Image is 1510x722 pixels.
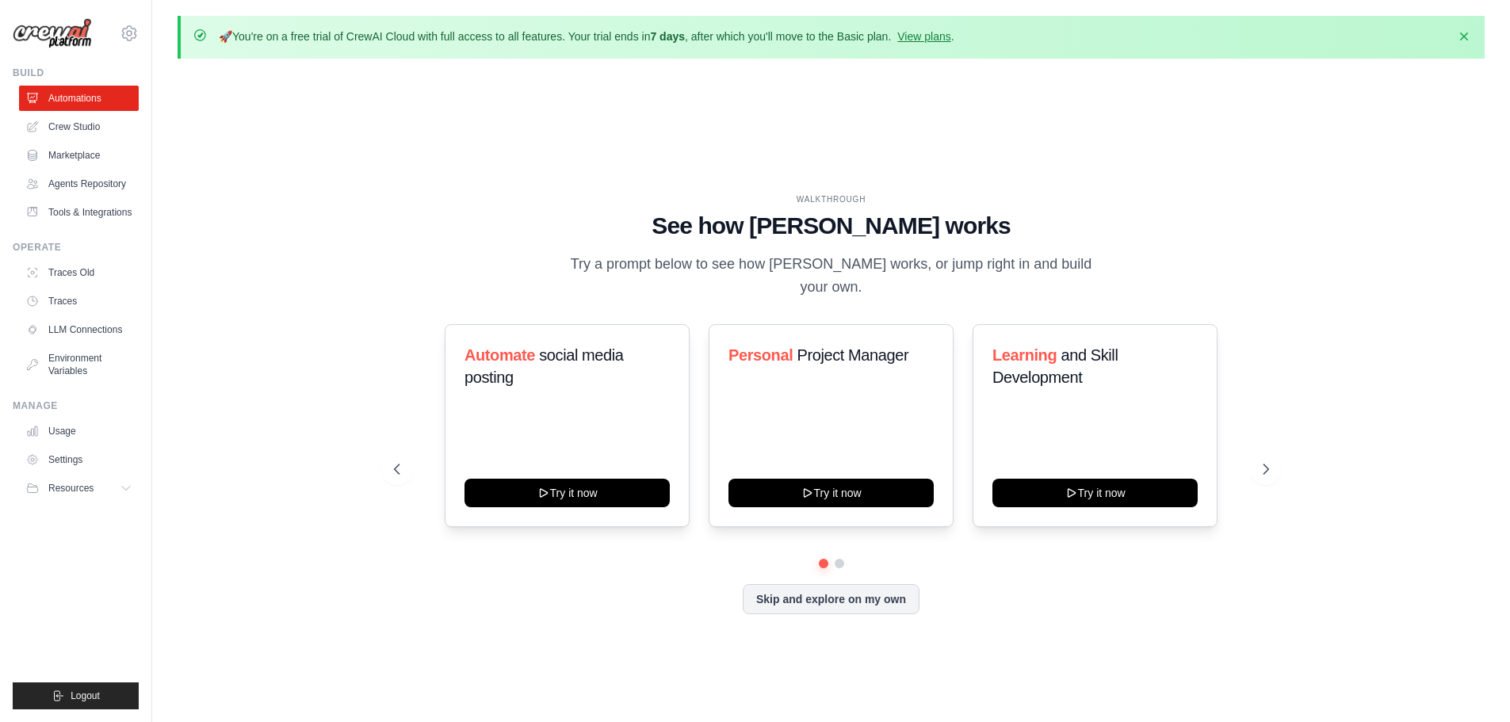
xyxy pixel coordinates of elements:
[219,29,954,44] p: You're on a free trial of CrewAI Cloud with full access to all features. Your trial ends in , aft...
[565,253,1098,300] p: Try a prompt below to see how [PERSON_NAME] works, or jump right in and build your own.
[19,288,139,314] a: Traces
[13,18,92,49] img: Logo
[19,476,139,501] button: Resources
[19,114,139,139] a: Crew Studio
[464,346,624,386] span: social media posting
[394,193,1269,205] div: WALKTHROUGH
[19,317,139,342] a: LLM Connections
[19,143,139,168] a: Marketplace
[464,479,670,507] button: Try it now
[992,346,1057,364] span: Learning
[48,482,94,495] span: Resources
[992,479,1198,507] button: Try it now
[13,241,139,254] div: Operate
[71,690,100,702] span: Logout
[743,584,919,614] button: Skip and explore on my own
[13,682,139,709] button: Logout
[897,30,950,43] a: View plans
[19,171,139,197] a: Agents Repository
[650,30,685,43] strong: 7 days
[19,200,139,225] a: Tools & Integrations
[394,212,1269,240] h1: See how [PERSON_NAME] works
[797,346,908,364] span: Project Manager
[219,30,232,43] strong: 🚀
[13,67,139,79] div: Build
[728,346,793,364] span: Personal
[464,346,535,364] span: Automate
[19,346,139,384] a: Environment Variables
[19,260,139,285] a: Traces Old
[19,86,139,111] a: Automations
[19,447,139,472] a: Settings
[728,479,934,507] button: Try it now
[13,399,139,412] div: Manage
[19,418,139,444] a: Usage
